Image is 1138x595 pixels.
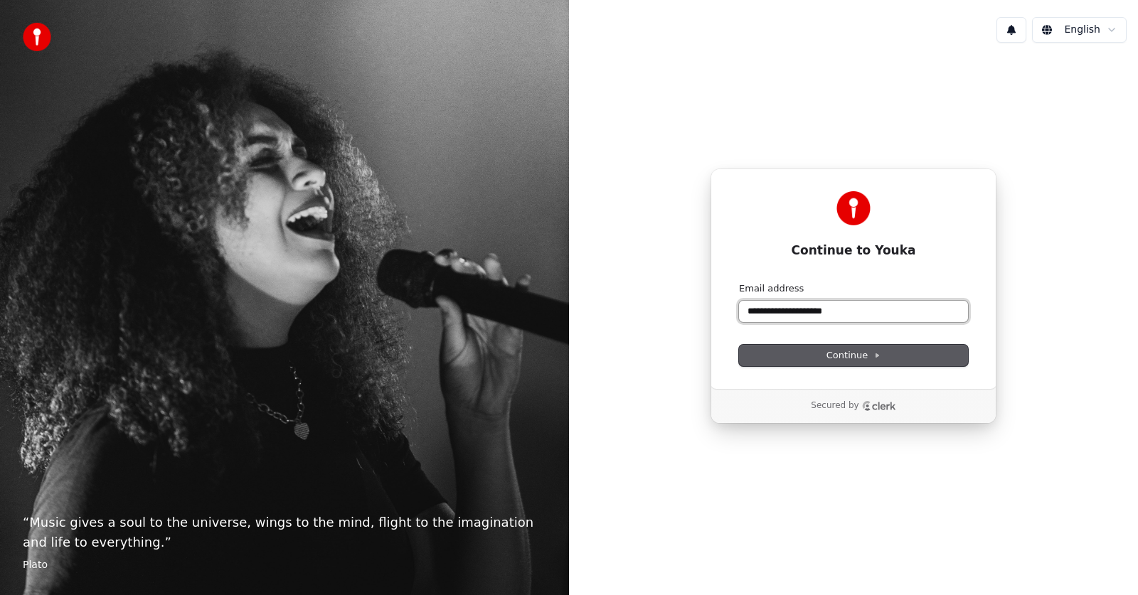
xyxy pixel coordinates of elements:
[23,23,51,51] img: youka
[23,513,546,552] p: “ Music gives a soul to the universe, wings to the mind, flight to the imagination and life to ev...
[811,400,858,412] p: Secured by
[739,282,804,295] label: Email address
[23,558,546,572] footer: Plato
[739,242,968,259] h1: Continue to Youka
[826,349,881,362] span: Continue
[739,345,968,366] button: Continue
[862,401,896,411] a: Clerk logo
[836,191,871,225] img: Youka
